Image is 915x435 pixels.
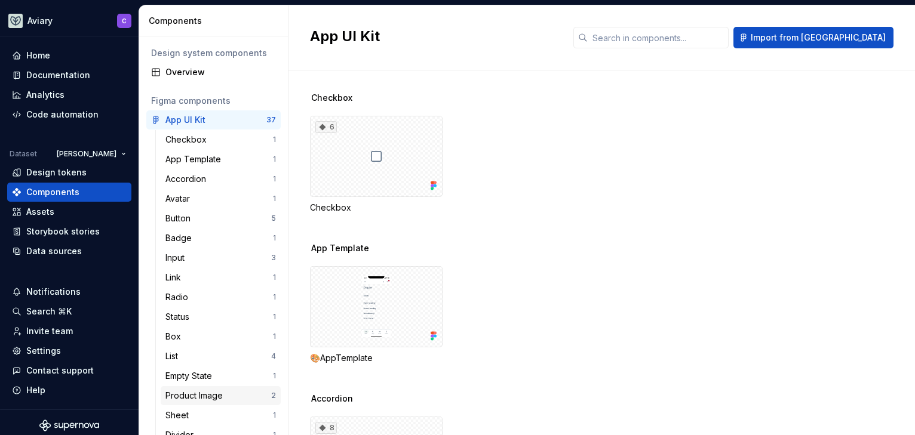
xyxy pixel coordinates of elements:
div: Notifications [26,286,81,298]
div: Dataset [10,149,37,159]
a: Badge1 [161,229,281,248]
div: 1 [273,273,276,282]
a: Data sources [7,242,131,261]
div: 🎨AppTemplate [310,266,443,364]
button: Help [7,381,131,400]
div: 1 [273,332,276,341]
a: Checkbox1 [161,130,281,149]
div: Status [165,311,194,323]
div: 6Checkbox [310,116,443,214]
div: Badge [165,232,196,244]
div: Product Image [165,390,228,402]
span: App Template [311,242,369,254]
button: AviaryC [2,8,136,33]
span: Checkbox [311,92,352,104]
div: Storybook stories [26,226,100,237]
a: Invite team [7,322,131,341]
div: Data sources [26,245,82,257]
div: Empty State [165,370,217,382]
div: 3 [271,253,276,263]
div: 🎨AppTemplate [310,352,443,364]
div: Aviary [27,15,53,27]
button: Search ⌘K [7,302,131,321]
div: 4 [271,351,276,361]
div: Checkbox [165,134,211,146]
div: Accordion [165,173,211,185]
div: Contact support [26,365,94,377]
span: Import from [GEOGRAPHIC_DATA] [751,32,886,44]
a: Box1 [161,327,281,346]
a: Documentation [7,66,131,85]
div: Checkbox [310,202,443,214]
span: Accordion [311,393,353,405]
a: Settings [7,341,131,360]
div: 8 [315,422,337,434]
div: Invite team [26,325,73,337]
div: 1 [273,411,276,420]
div: 2 [271,391,276,400]
button: [PERSON_NAME] [51,146,131,162]
a: Design tokens [7,163,131,182]
a: Product Image2 [161,386,281,405]
svg: Supernova Logo [39,419,99,431]
a: Avatar1 [161,189,281,208]
a: List4 [161,347,281,366]
div: Documentation [26,69,90,81]
a: Assets [7,202,131,221]
div: 1 [273,292,276,302]
div: Figma components [151,95,276,107]
div: Avatar [165,193,195,205]
div: 6 [315,121,337,133]
button: Notifications [7,282,131,301]
div: Design system components [151,47,276,59]
div: 1 [273,371,276,381]
a: Accordion1 [161,169,281,189]
div: Help [26,384,45,396]
a: Radio1 [161,288,281,307]
div: C [122,16,127,26]
a: Home [7,46,131,65]
h2: App UI Kit [310,27,559,46]
a: App UI Kit37 [146,110,281,129]
img: 256e2c79-9abd-4d59-8978-03feab5a3943.png [8,14,23,28]
a: Storybook stories [7,222,131,241]
a: App Template1 [161,150,281,169]
div: Design tokens [26,166,87,178]
button: Contact support [7,361,131,380]
div: 1 [273,233,276,243]
div: Input [165,252,189,264]
div: 1 [273,135,276,144]
a: Button5 [161,209,281,228]
div: Code automation [26,109,99,121]
a: Input3 [161,248,281,267]
div: Components [149,15,283,27]
a: Code automation [7,105,131,124]
div: App Template [165,153,226,165]
div: Search ⌘K [26,306,72,317]
button: Import from [GEOGRAPHIC_DATA] [733,27,893,48]
div: Assets [26,206,54,218]
input: Search in components... [588,27,729,48]
div: List [165,350,183,362]
div: Overview [165,66,276,78]
div: Box [165,331,186,343]
div: 1 [273,155,276,164]
a: Link1 [161,268,281,287]
div: Analytics [26,89,65,101]
div: 1 [273,174,276,184]
div: 5 [271,214,276,223]
div: 37 [266,115,276,125]
a: Overview [146,63,281,82]
div: Radio [165,291,193,303]
a: Status1 [161,307,281,326]
div: Home [26,50,50,61]
div: Components [26,186,79,198]
div: Sheet [165,409,194,421]
div: Settings [26,345,61,357]
div: 1 [273,312,276,322]
div: Button [165,212,195,224]
a: Sheet1 [161,406,281,425]
span: [PERSON_NAME] [57,149,116,159]
a: Empty State1 [161,366,281,385]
